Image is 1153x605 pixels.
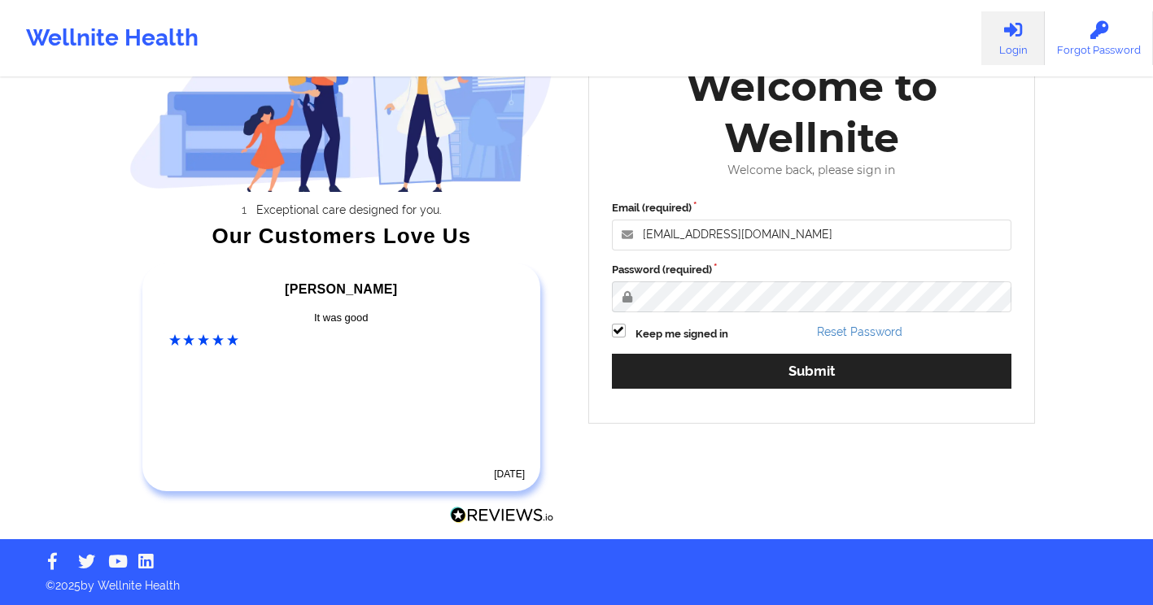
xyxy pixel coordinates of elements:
[450,507,554,528] a: Reviews.io Logo
[817,325,902,338] a: Reset Password
[129,228,554,244] div: Our Customers Love Us
[450,507,554,524] img: Reviews.io Logo
[612,220,1012,250] input: Email address
[612,354,1012,389] button: Submit
[285,282,397,296] span: [PERSON_NAME]
[601,163,1024,177] div: Welcome back, please sign in
[601,61,1024,163] div: Welcome to Wellnite
[144,203,554,216] li: Exceptional care designed for you.
[494,468,525,480] time: [DATE]
[612,200,1012,216] label: Email (required)
[612,262,1012,278] label: Password (required)
[1045,11,1153,65] a: Forgot Password
[635,326,728,342] label: Keep me signed in
[34,566,1119,594] p: © 2025 by Wellnite Health
[169,310,514,326] div: It was good
[981,11,1045,65] a: Login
